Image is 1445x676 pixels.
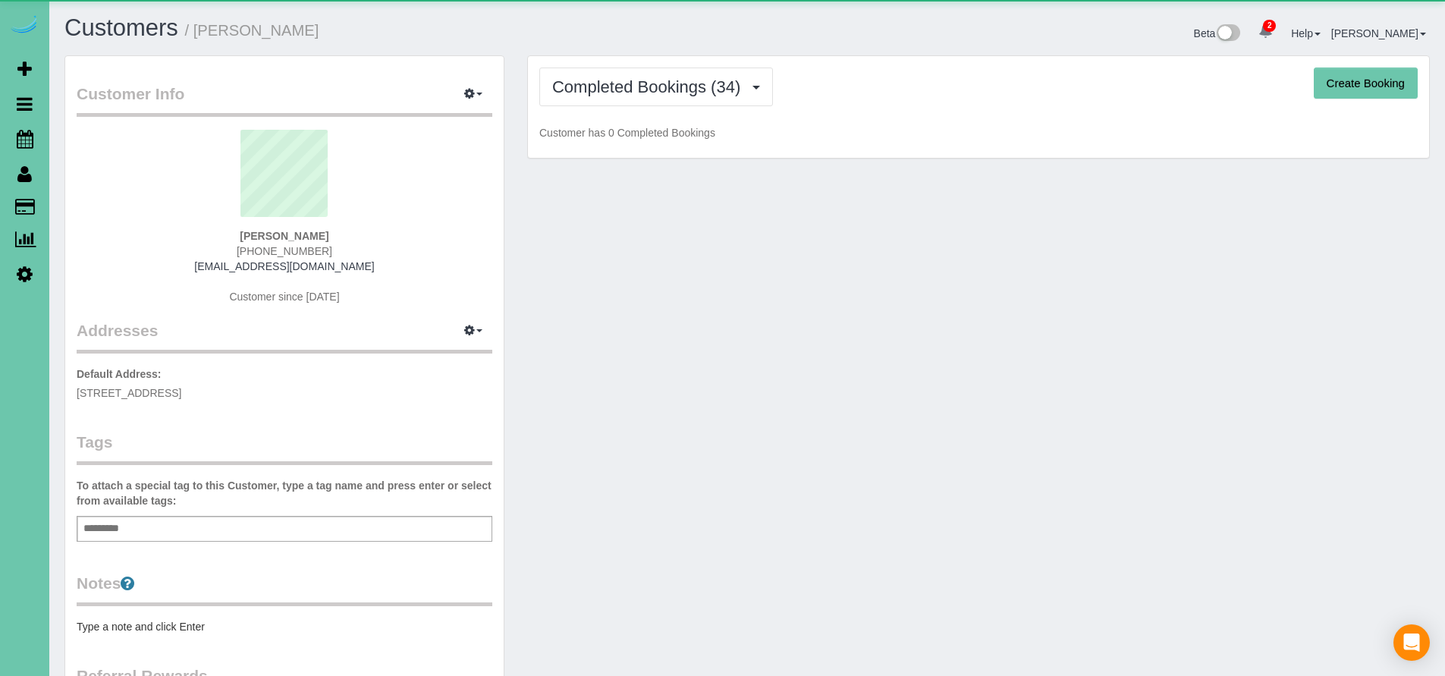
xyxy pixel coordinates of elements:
a: Customers [64,14,178,41]
img: New interface [1215,24,1240,44]
div: Open Intercom Messenger [1393,624,1430,661]
span: [PHONE_NUMBER] [237,245,332,257]
button: Completed Bookings (34) [539,68,773,106]
label: Default Address: [77,366,162,382]
label: To attach a special tag to this Customer, type a tag name and press enter or select from availabl... [77,478,492,508]
legend: Notes [77,572,492,606]
span: 2 [1263,20,1276,32]
button: Create Booking [1314,68,1418,99]
legend: Customer Info [77,83,492,117]
a: Help [1291,27,1321,39]
span: [STREET_ADDRESS] [77,387,181,399]
span: Completed Bookings (34) [552,77,748,96]
p: Customer has 0 Completed Bookings [539,125,1418,140]
strong: [PERSON_NAME] [240,230,328,242]
a: 2 [1251,15,1280,49]
small: / [PERSON_NAME] [185,22,319,39]
pre: Type a note and click Enter [77,619,492,634]
legend: Tags [77,431,492,465]
img: Automaid Logo [9,15,39,36]
span: Customer since [DATE] [229,291,339,303]
a: [PERSON_NAME] [1331,27,1426,39]
a: Beta [1194,27,1241,39]
a: [EMAIL_ADDRESS][DOMAIN_NAME] [194,260,374,272]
